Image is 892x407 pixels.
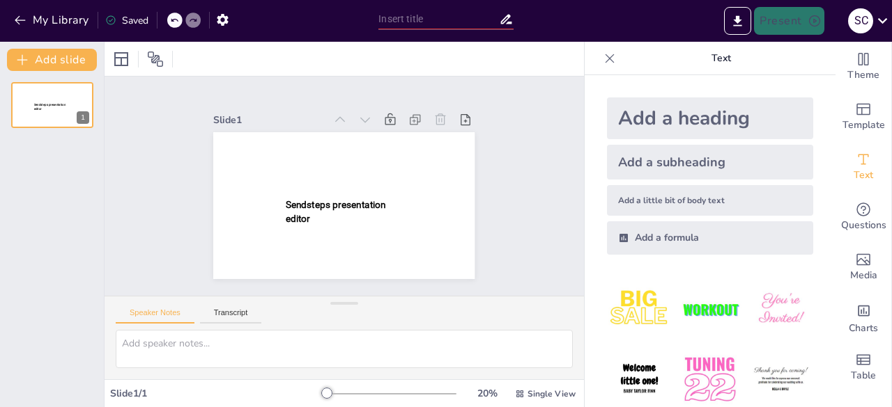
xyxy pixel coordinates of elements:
div: Layout [110,48,132,70]
span: Template [843,118,885,133]
img: 1.jpeg [607,277,672,342]
div: Add a formula [607,221,813,255]
button: Transcript [200,308,262,324]
div: Get real-time input from your audience [836,192,891,242]
div: Add a subheading [607,145,813,179]
span: Table [851,368,876,383]
div: Slide 1 [213,113,324,127]
span: Questions [841,218,886,233]
div: Add ready made slides [836,92,891,142]
span: Sendsteps presentation editor [34,103,66,111]
span: Media [850,268,877,283]
button: Add slide [7,49,97,71]
div: Change the overall theme [836,42,891,92]
span: Text [854,168,873,183]
span: Position [147,51,164,67]
span: Sendsteps presentation editor [286,200,386,224]
p: Text [621,42,822,75]
div: Add charts and graphs [836,292,891,342]
div: Add images, graphics, shapes or video [836,242,891,292]
div: Add a little bit of body text [607,185,813,216]
div: Slide 1 / 1 [110,387,323,400]
div: Add a heading [607,97,813,139]
button: Export to PowerPoint [724,7,751,35]
button: Present [754,7,824,35]
span: Single View [528,388,576,399]
button: S C [848,7,873,35]
div: Saved [105,14,148,27]
div: Add text boxes [836,142,891,192]
img: 2.jpeg [677,277,742,342]
img: 3.jpeg [748,277,813,342]
span: Theme [847,67,879,83]
span: Charts [849,321,878,336]
button: Speaker Notes [116,308,194,324]
div: 1 [77,111,89,124]
div: 20 % [470,387,504,400]
button: My Library [10,9,95,31]
input: Insert title [378,9,498,29]
div: 1 [11,82,93,128]
div: S C [848,8,873,33]
div: Add a table [836,342,891,392]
